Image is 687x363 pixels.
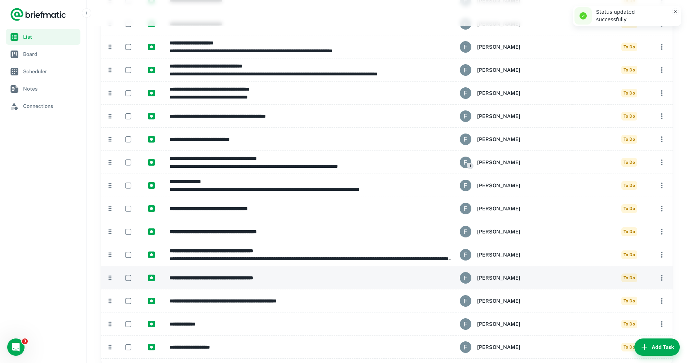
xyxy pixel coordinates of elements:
div: Fabio Crolla [460,272,520,284]
div: Fabio Crolla [460,295,520,307]
a: Scheduler [6,64,80,79]
div: Fabio Crolla [460,41,520,53]
a: Logo [10,7,66,22]
h6: [PERSON_NAME] [477,205,520,213]
span: Scheduler [23,67,78,75]
h6: [PERSON_NAME] [477,251,520,259]
img: ACg8ocI8cNXaIv1vC7BCP2kOjn7xUhDyvDFDS8TJR4bCdGqbtumnGg=s96-c [460,134,471,145]
div: Fabio Crolla [460,226,520,237]
img: ACg8ocI8cNXaIv1vC7BCP2kOjn7xUhDyvDFDS8TJR4bCdGqbtumnGg=s96-c [460,341,471,353]
img: ACg8ocI8cNXaIv1vC7BCP2kOjn7xUhDyvDFDS8TJR4bCdGqbtumnGg=s96-c [460,180,471,191]
img: ACg8ocI8cNXaIv1vC7BCP2kOjn7xUhDyvDFDS8TJR4bCdGqbtumnGg=s96-c [460,203,471,214]
img: ACg8ocI8cNXaIv1vC7BCP2kOjn7xUhDyvDFDS8TJR4bCdGqbtumnGg=s96-c [460,110,471,122]
span: To Do [621,297,637,305]
div: Fabio Crolla [460,180,520,191]
h6: [PERSON_NAME] [477,89,520,97]
span: Notes [23,85,78,93]
img: ACg8ocI8cNXaIv1vC7BCP2kOjn7xUhDyvDFDS8TJR4bCdGqbtumnGg=s96-c [460,272,471,284]
h6: [PERSON_NAME] [477,158,520,166]
span: To Do [621,204,637,213]
span: Connections [23,102,78,110]
img: ACg8ocI8cNXaIv1vC7BCP2kOjn7xUhDyvDFDS8TJR4bCdGqbtumnGg=s96-c [460,64,471,76]
img: https://app.briefmatic.com/assets/integrations/manual.png [148,136,155,143]
div: Fabio Crolla [460,157,520,168]
h6: [PERSON_NAME] [477,297,520,305]
iframe: Intercom live chat [7,338,25,356]
img: ACg8ocI8cNXaIv1vC7BCP2kOjn7xUhDyvDFDS8TJR4bCdGqbtumnGg=s96-c [460,249,471,261]
h6: [PERSON_NAME] [477,135,520,143]
h6: [PERSON_NAME] [477,181,520,189]
span: To Do [621,89,637,97]
img: ACg8ocI8cNXaIv1vC7BCP2kOjn7xUhDyvDFDS8TJR4bCdGqbtumnGg=s96-c [460,226,471,237]
a: Board [6,46,80,62]
img: ACg8ocI8cNXaIv1vC7BCP2kOjn7xUhDyvDFDS8TJR4bCdGqbtumnGg=s96-c [460,157,471,168]
span: To Do [621,112,637,121]
span: To Do [621,343,637,351]
button: Close toast [672,8,679,15]
img: https://app.briefmatic.com/assets/integrations/manual.png [148,252,155,258]
img: https://app.briefmatic.com/assets/integrations/manual.png [148,159,155,166]
img: https://app.briefmatic.com/assets/integrations/manual.png [148,113,155,119]
span: To Do [621,250,637,259]
span: To Do [621,274,637,282]
div: Status updated successfully [596,8,667,23]
span: To Do [621,135,637,144]
div: Fabio Crolla [460,203,520,214]
img: https://app.briefmatic.com/assets/integrations/manual.png [148,44,155,50]
img: https://app.briefmatic.com/assets/integrations/manual.png [148,205,155,212]
img: ACg8ocI8cNXaIv1vC7BCP2kOjn7xUhDyvDFDS8TJR4bCdGqbtumnGg=s96-c [460,295,471,307]
h6: [PERSON_NAME] [477,66,520,74]
h6: [PERSON_NAME] [477,274,520,282]
h6: [PERSON_NAME] [477,43,520,51]
img: ACg8ocI8cNXaIv1vC7BCP2kOjn7xUhDyvDFDS8TJR4bCdGqbtumnGg=s96-c [460,87,471,99]
div: Fabio Crolla [460,134,520,145]
a: Connections [6,98,80,114]
div: Fabio Crolla [460,249,520,261]
a: List [6,29,80,45]
h6: [PERSON_NAME] [477,112,520,120]
div: Fabio Crolla [460,87,520,99]
img: https://app.briefmatic.com/assets/integrations/manual.png [148,182,155,189]
a: Notes [6,81,80,97]
button: Add Task [634,338,680,356]
span: Board [23,50,78,58]
img: https://app.briefmatic.com/assets/integrations/manual.png [148,321,155,327]
div: Fabio Crolla [460,341,520,353]
span: To Do [621,320,637,328]
div: Fabio Crolla [460,110,520,122]
span: To Do [621,227,637,236]
div: Fabio Crolla [460,318,520,330]
img: https://app.briefmatic.com/assets/integrations/manual.png [148,228,155,235]
span: 1 [467,163,474,169]
img: https://app.briefmatic.com/assets/integrations/manual.png [148,90,155,96]
img: ACg8ocI8cNXaIv1vC7BCP2kOjn7xUhDyvDFDS8TJR4bCdGqbtumnGg=s96-c [460,41,471,53]
div: Fabio Crolla [460,64,520,76]
span: To Do [621,181,637,190]
h6: [PERSON_NAME] [477,228,520,236]
span: To Do [621,66,637,74]
span: List [23,33,78,41]
img: https://app.briefmatic.com/assets/integrations/manual.png [148,298,155,304]
img: ACg8ocI8cNXaIv1vC7BCP2kOjn7xUhDyvDFDS8TJR4bCdGqbtumnGg=s96-c [460,318,471,330]
img: https://app.briefmatic.com/assets/integrations/manual.png [148,344,155,350]
img: https://app.briefmatic.com/assets/integrations/manual.png [148,67,155,73]
h6: [PERSON_NAME] [477,343,520,351]
span: 3 [22,338,28,344]
span: To Do [621,43,637,51]
img: https://app.briefmatic.com/assets/integrations/manual.png [148,275,155,281]
span: To Do [621,158,637,167]
h6: [PERSON_NAME] [477,320,520,328]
